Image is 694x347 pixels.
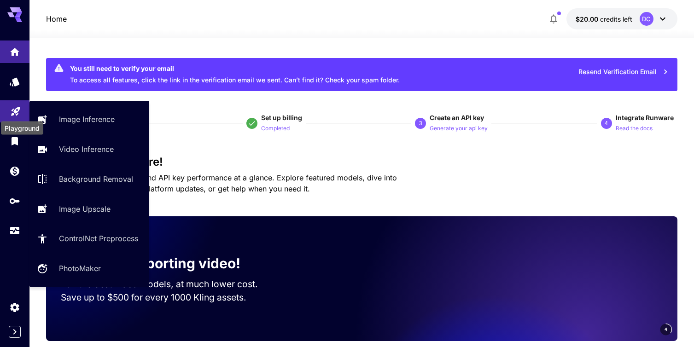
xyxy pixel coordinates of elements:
[87,253,240,274] p: Now supporting video!
[70,64,400,73] div: You still need to verify your email
[46,173,397,193] span: Check out your usage stats and API key performance at a glance. Explore featured models, dive int...
[59,144,114,155] p: Video Inference
[59,114,115,125] p: Image Inference
[261,124,290,133] p: Completed
[9,75,20,87] div: Models
[46,13,67,24] nav: breadcrumb
[29,257,149,280] a: PhotoMaker
[29,197,149,220] a: Image Upscale
[59,233,138,244] p: ControlNet Preprocess
[61,278,275,291] p: Run the best video models, at much lower cost.
[61,291,275,304] p: Save up to $500 for every 1000 Kling assets.
[59,173,133,185] p: Background Removal
[430,114,484,121] span: Create an API key
[430,124,488,133] p: Generate your api key
[9,46,20,57] div: Home
[10,105,21,117] div: Playground
[59,203,111,214] p: Image Upscale
[419,119,422,127] p: 3
[616,114,674,121] span: Integrate Runware
[9,135,20,147] div: Library
[576,15,600,23] span: $20.00
[566,8,677,29] button: $19.9954
[640,12,653,26] div: DC
[9,301,20,313] div: Settings
[261,114,302,121] span: Set up billing
[600,15,632,23] span: credits left
[70,61,400,88] div: To access all features, click the link in the verification email we sent. Can’t find it? Check yo...
[9,326,21,338] button: Expand sidebar
[576,14,632,24] div: $19.9954
[616,124,653,133] p: Read the docs
[573,63,674,81] button: Resend Verification Email
[29,138,149,161] a: Video Inference
[46,156,677,168] h3: Welcome to Runware!
[1,121,43,135] div: Playground
[46,13,67,24] p: Home
[9,165,20,177] div: Wallet
[9,195,20,207] div: API Keys
[29,108,149,131] a: Image Inference
[9,225,20,237] div: Usage
[605,119,608,127] p: 4
[59,263,101,274] p: PhotoMaker
[29,168,149,191] a: Background Removal
[29,227,149,250] a: ControlNet Preprocess
[665,326,667,333] span: 4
